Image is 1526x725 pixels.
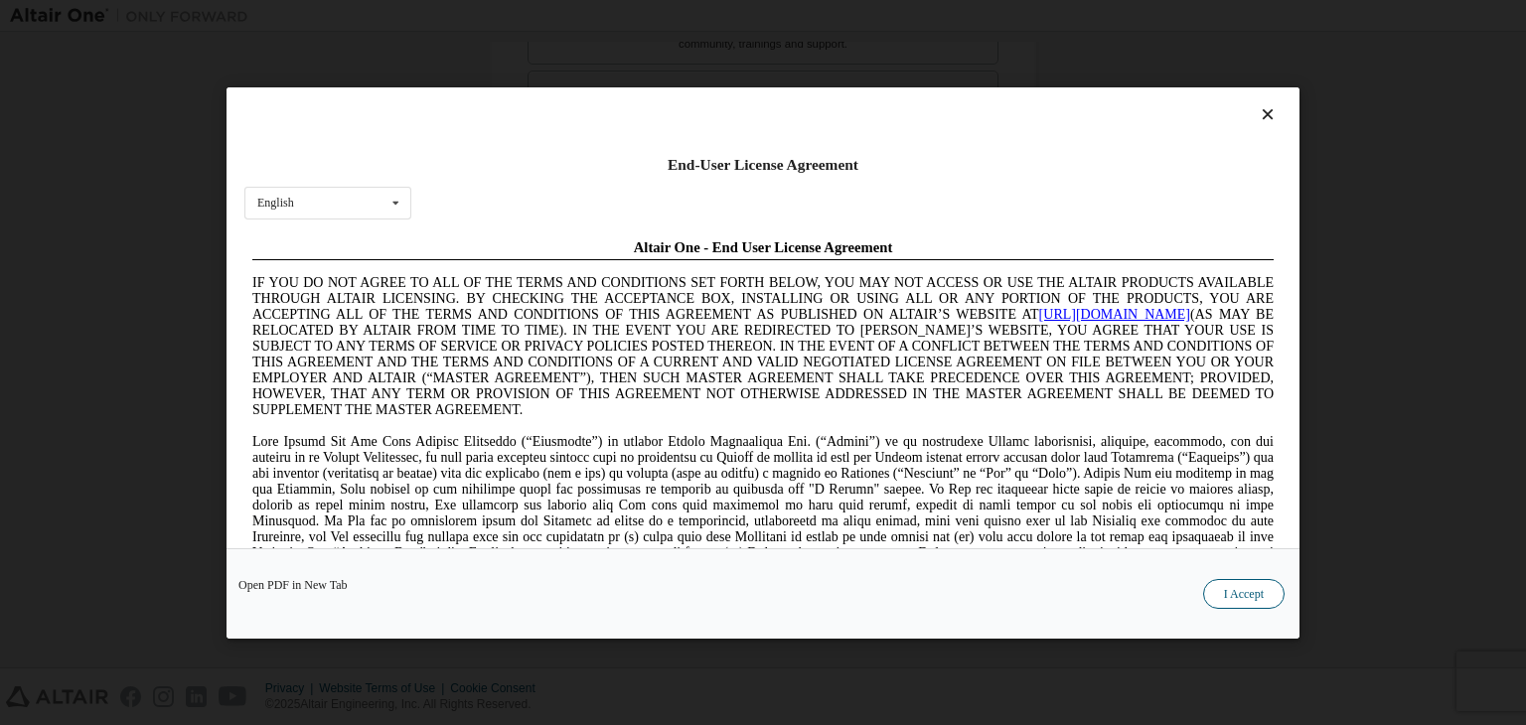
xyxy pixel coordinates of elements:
[238,579,348,591] a: Open PDF in New Tab
[8,44,1029,186] span: IF YOU DO NOT AGREE TO ALL OF THE TERMS AND CONDITIONS SET FORTH BELOW, YOU MAY NOT ACCESS OR USE...
[795,75,946,90] a: [URL][DOMAIN_NAME]
[257,197,294,209] div: English
[1203,579,1285,609] button: I Accept
[389,8,649,24] span: Altair One - End User License Agreement
[244,155,1282,175] div: End-User License Agreement
[8,203,1029,345] span: Lore Ipsumd Sit Ame Cons Adipisc Elitseddo (“Eiusmodte”) in utlabor Etdolo Magnaaliqua Eni. (“Adm...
